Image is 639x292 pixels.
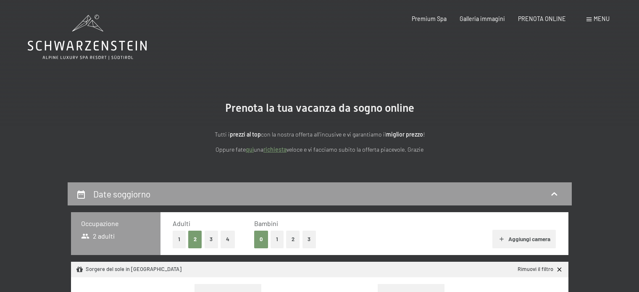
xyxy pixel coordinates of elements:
[460,15,505,22] a: Galleria immagini
[225,102,414,114] span: Prenota la tua vacanza da sogno online
[286,231,300,248] button: 2
[492,230,556,248] button: Aggiungi camera
[76,266,181,273] div: Sorgere del sole in [GEOGRAPHIC_DATA]
[254,231,268,248] button: 0
[76,266,83,273] svg: Pacchetto/offerta
[81,231,115,241] span: 2 adulti
[518,15,566,22] a: PRENOTA ONLINE
[221,231,235,248] button: 4
[386,131,423,138] strong: miglior prezzo
[246,146,254,153] a: quì
[302,231,316,248] button: 3
[594,15,610,22] span: Menu
[230,131,261,138] strong: prezzi al top
[173,231,186,248] button: 1
[173,219,190,227] span: Adulti
[135,145,505,155] p: Oppure fate una veloce e vi facciamo subito la offerta piacevole. Grazie
[135,130,505,139] p: Tutti i con la nostra offerta all'incusive e vi garantiamo il !
[254,219,278,227] span: Bambini
[263,146,287,153] a: richiesta
[518,266,563,273] a: Rimuovi il filtro
[188,231,202,248] button: 2
[81,219,150,228] h3: Occupazione
[205,231,218,248] button: 3
[93,189,150,199] h2: Date soggiorno
[271,231,284,248] button: 1
[412,15,447,22] a: Premium Spa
